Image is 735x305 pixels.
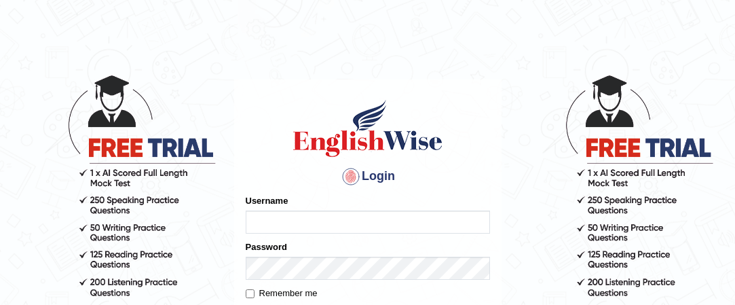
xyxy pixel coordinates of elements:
label: Username [246,194,288,207]
input: Remember me [246,289,255,298]
label: Password [246,240,287,253]
img: Logo of English Wise sign in for intelligent practice with AI [290,98,445,159]
h4: Login [246,166,490,187]
label: Remember me [246,287,318,300]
